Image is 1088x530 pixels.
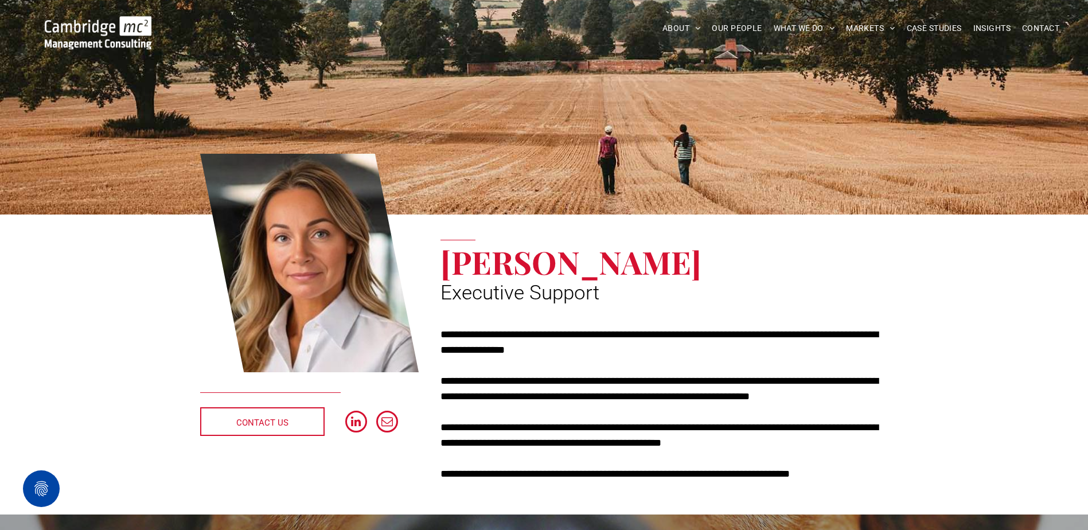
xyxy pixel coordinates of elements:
[236,408,288,437] span: CONTACT US
[200,407,325,436] a: CONTACT US
[968,20,1016,37] a: INSIGHTS
[376,411,398,435] a: email
[440,281,599,305] span: Executive Support
[901,20,968,37] a: CASE STUDIES
[657,20,707,37] a: ABOUT
[345,411,367,435] a: linkedin
[440,240,701,283] span: [PERSON_NAME]
[706,20,767,37] a: OUR PEOPLE
[768,20,841,37] a: WHAT WE DO
[1016,20,1065,37] a: CONTACT
[840,20,900,37] a: MARKETS
[45,16,151,49] img: Go to Homepage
